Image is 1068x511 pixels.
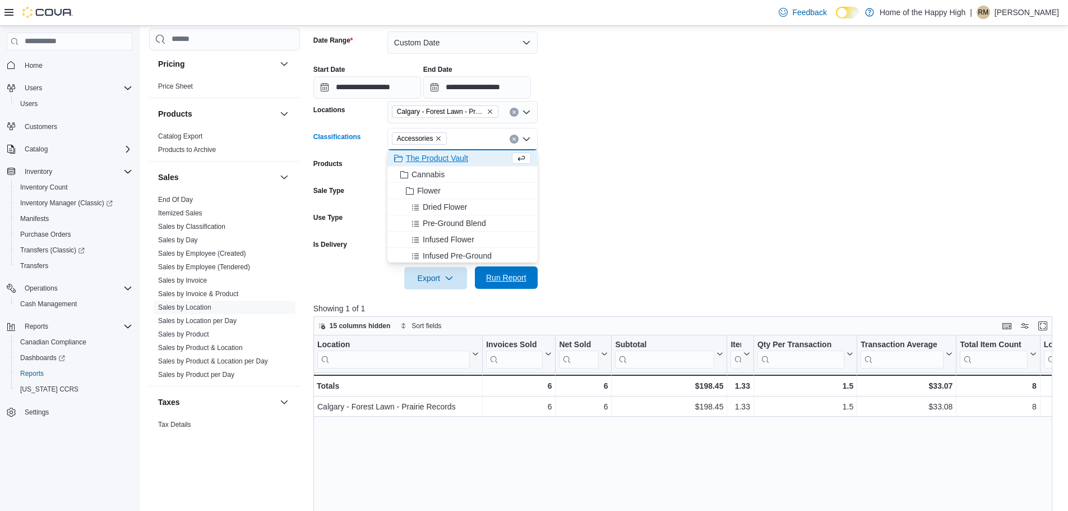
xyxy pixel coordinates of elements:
span: [US_STATE] CCRS [20,385,78,394]
div: Transaction Average [861,339,944,350]
span: Manifests [16,212,132,225]
a: Inventory Manager (Classic) [11,195,137,211]
span: Feedback [792,7,826,18]
p: Home of the Happy High [880,6,965,19]
button: Sales [278,171,291,184]
span: Users [20,99,38,108]
a: Transfers (Classic) [16,243,89,257]
span: Tax Details [158,420,191,429]
h3: Taxes [158,397,180,408]
div: Items Per Transaction [731,339,741,350]
button: Inventory [2,164,137,179]
div: $198.45 [615,379,723,393]
p: [PERSON_NAME] [995,6,1059,19]
img: Cova [22,7,73,18]
span: Washington CCRS [16,383,132,396]
div: Rebecca MacNeill [977,6,990,19]
a: [US_STATE] CCRS [16,383,83,396]
a: Settings [20,406,53,419]
span: Home [25,61,43,70]
button: Home [2,57,137,73]
button: Export [404,267,467,289]
a: Price Sheet [158,82,193,90]
span: Inventory Manager (Classic) [20,199,113,208]
button: Custom Date [387,31,538,54]
div: Qty Per Transaction [757,339,844,368]
span: Cannabis [412,169,445,180]
div: Location [317,339,470,350]
a: Tax Details [158,421,191,429]
p: | [970,6,972,19]
button: Catalog [2,141,137,157]
label: Locations [313,105,345,114]
button: Users [20,81,47,95]
span: Inventory [25,167,52,176]
span: The Product Vault [406,153,468,164]
span: Canadian Compliance [16,335,132,349]
button: Remove Accessories from selection in this group [435,135,442,142]
div: 6 [486,379,552,393]
a: Sales by Day [158,236,198,244]
span: Catalog [20,142,132,156]
span: RM [978,6,989,19]
div: 8 [960,400,1036,413]
button: Net Sold [559,339,608,368]
span: 15 columns hidden [330,321,391,330]
span: Calgary - Forest Lawn - Prairie Records [397,106,484,117]
div: Transaction Average [861,339,944,368]
button: Purchase Orders [11,227,137,242]
span: Sales by Location per Day [158,316,237,325]
span: Inventory Count [16,181,132,194]
label: Use Type [313,213,343,222]
label: Products [313,159,343,168]
input: Dark Mode [836,7,859,19]
a: Reports [16,367,48,380]
span: Purchase Orders [20,230,71,239]
span: Inventory [20,165,132,178]
input: Press the down key to open a popover containing a calendar. [423,76,531,99]
span: Sales by Employee (Tendered) [158,263,250,271]
div: Sales [149,193,300,386]
a: Itemized Sales [158,209,202,217]
button: Infused Flower [387,232,538,248]
div: Products [149,130,300,161]
div: 6 [486,400,552,413]
button: Transfers [11,258,137,274]
div: Location [317,339,470,368]
span: Dashboards [16,351,132,365]
button: Display options [1018,319,1032,333]
button: Clear input [510,135,519,144]
button: Keyboard shortcuts [1000,319,1014,333]
button: Dried Flower [387,199,538,215]
div: $33.08 [861,400,953,413]
span: Reports [16,367,132,380]
a: Transfers [16,259,53,273]
span: Catalog [25,145,48,154]
span: Canadian Compliance [20,338,86,347]
label: End Date [423,65,452,74]
a: Inventory Manager (Classic) [16,196,117,210]
a: Home [20,59,47,72]
a: End Of Day [158,196,193,204]
div: 6 [559,379,608,393]
span: Customers [20,119,132,133]
button: Canadian Compliance [11,334,137,350]
a: Sales by Location per Day [158,317,237,325]
a: Dashboards [11,350,137,366]
span: Accessories [392,132,447,145]
h3: Sales [158,172,179,183]
div: 8 [960,379,1036,393]
button: Settings [2,404,137,420]
div: Invoices Sold [486,339,543,350]
a: Sales by Employee (Tendered) [158,263,250,271]
button: Catalog [20,142,52,156]
div: Subtotal [615,339,714,368]
span: Export [411,267,460,289]
a: Catalog Export [158,132,202,140]
div: Subtotal [615,339,714,350]
a: Products to Archive [158,146,216,154]
a: Feedback [774,1,831,24]
span: Run Report [486,272,526,283]
span: Users [25,84,42,93]
button: Subtotal [615,339,723,368]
